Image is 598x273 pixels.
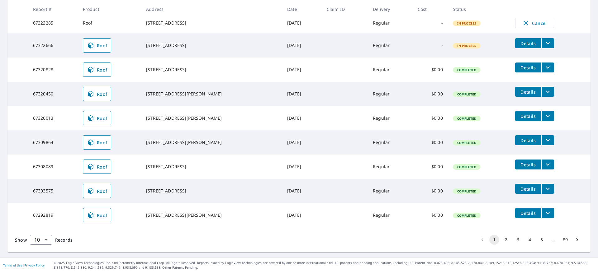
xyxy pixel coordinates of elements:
[519,162,538,168] span: Details
[413,58,448,82] td: $0.00
[368,155,412,179] td: Regular
[548,237,558,243] div: …
[146,164,277,170] div: [STREET_ADDRESS]
[519,89,538,95] span: Details
[515,184,541,194] button: detailsBtn-67303575
[146,139,277,146] div: [STREET_ADDRESS][PERSON_NAME]
[282,203,322,227] td: [DATE]
[146,212,277,218] div: [STREET_ADDRESS][PERSON_NAME]
[146,115,277,121] div: [STREET_ADDRESS][PERSON_NAME]
[413,106,448,130] td: $0.00
[453,213,480,218] span: Completed
[83,87,112,101] a: Roof
[519,65,538,71] span: Details
[560,235,570,245] button: Go to page 89
[28,155,78,179] td: 67308089
[519,210,538,216] span: Details
[83,135,112,150] a: Roof
[541,135,554,145] button: filesDropdownBtn-67309864
[368,58,412,82] td: Regular
[519,137,538,143] span: Details
[515,135,541,145] button: detailsBtn-67309864
[28,130,78,155] td: 67309864
[515,160,541,169] button: detailsBtn-67308089
[413,203,448,227] td: $0.00
[282,82,322,106] td: [DATE]
[83,111,112,125] a: Roof
[453,116,480,121] span: Completed
[87,163,107,170] span: Roof
[87,187,107,195] span: Roof
[282,13,322,33] td: [DATE]
[28,106,78,130] td: 67320013
[368,82,412,106] td: Regular
[282,179,322,203] td: [DATE]
[453,92,480,96] span: Completed
[515,38,541,48] button: detailsBtn-67322666
[87,66,107,73] span: Roof
[522,19,548,27] span: Cancel
[3,263,22,267] a: Terms of Use
[537,235,547,245] button: Go to page 5
[87,114,107,122] span: Roof
[30,231,52,248] div: 10
[24,263,45,267] a: Privacy Policy
[541,87,554,97] button: filesDropdownBtn-67320450
[541,184,554,194] button: filesDropdownBtn-67303575
[28,179,78,203] td: 67303575
[146,91,277,97] div: [STREET_ADDRESS][PERSON_NAME]
[146,67,277,73] div: [STREET_ADDRESS]
[572,235,582,245] button: Go to next page
[282,106,322,130] td: [DATE]
[146,188,277,194] div: [STREET_ADDRESS]
[453,44,480,48] span: In Process
[368,130,412,155] td: Regular
[368,13,412,33] td: Regular
[87,90,107,98] span: Roof
[541,38,554,48] button: filesDropdownBtn-67322666
[28,203,78,227] td: 67292819
[28,82,78,106] td: 67320450
[368,33,412,58] td: Regular
[87,42,107,49] span: Roof
[28,13,78,33] td: 67323285
[513,235,523,245] button: Go to page 3
[83,184,112,198] a: Roof
[453,165,480,169] span: Completed
[413,155,448,179] td: $0.00
[282,155,322,179] td: [DATE]
[413,33,448,58] td: -
[541,111,554,121] button: filesDropdownBtn-67320013
[28,58,78,82] td: 67320828
[541,160,554,169] button: filesDropdownBtn-67308089
[519,40,538,46] span: Details
[453,189,480,193] span: Completed
[30,235,52,245] div: Show 10 records
[87,139,107,146] span: Roof
[515,62,541,72] button: detailsBtn-67320828
[515,111,541,121] button: detailsBtn-67320013
[282,130,322,155] td: [DATE]
[453,21,480,25] span: In Process
[54,261,595,270] p: © 2025 Eagle View Technologies, Inc. and Pictometry International Corp. All Rights Reserved. Repo...
[146,20,277,26] div: [STREET_ADDRESS]
[87,211,107,219] span: Roof
[28,33,78,58] td: 67322666
[489,235,499,245] button: page 1
[541,62,554,72] button: filesDropdownBtn-67320828
[519,186,538,192] span: Details
[3,263,45,267] p: |
[83,208,112,222] a: Roof
[83,62,112,77] a: Roof
[413,179,448,203] td: $0.00
[453,141,480,145] span: Completed
[282,58,322,82] td: [DATE]
[413,130,448,155] td: $0.00
[525,235,535,245] button: Go to page 4
[541,208,554,218] button: filesDropdownBtn-67292819
[83,38,112,53] a: Roof
[477,235,583,245] nav: pagination navigation
[515,18,554,28] button: Cancel
[78,13,141,33] td: Roof
[15,237,27,243] span: Show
